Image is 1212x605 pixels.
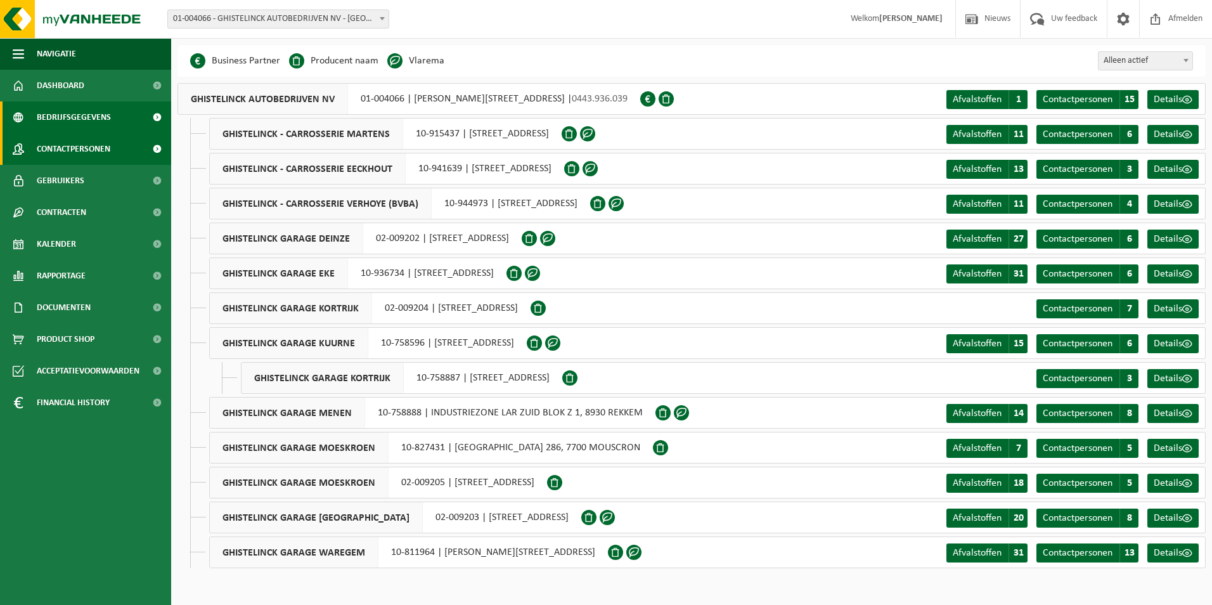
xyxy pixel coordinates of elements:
a: Contactpersonen 3 [1036,160,1138,179]
div: 10-944973 | [STREET_ADDRESS] [209,188,590,219]
span: 20 [1009,509,1028,528]
span: 18 [1009,474,1028,493]
a: Contactpersonen 6 [1036,264,1138,283]
span: 4 [1119,195,1138,214]
span: 31 [1009,543,1028,563]
a: Afvalstoffen 18 [946,474,1028,493]
a: Details [1147,160,1199,179]
span: 6 [1119,230,1138,249]
span: 5 [1119,474,1138,493]
span: 7 [1119,299,1138,318]
span: Details [1154,548,1182,558]
a: Details [1147,439,1199,458]
span: Kalender [37,228,76,260]
a: Contactpersonen 13 [1036,543,1138,563]
span: GHISTELINCK GARAGE KORTRIJK [210,293,372,323]
span: 14 [1009,404,1028,423]
span: GHISTELINCK AUTOBEDRIJVEN NV [178,84,348,114]
span: Contactpersonen [1043,548,1112,558]
a: Afvalstoffen 15 [946,334,1028,353]
span: 6 [1119,125,1138,144]
a: Contactpersonen 4 [1036,195,1138,214]
span: Details [1154,408,1182,419]
span: Contactpersonen [1043,513,1112,523]
a: Details [1147,474,1199,493]
span: 31 [1009,264,1028,283]
span: 5 [1119,439,1138,458]
span: Contracten [37,197,86,228]
a: Details [1147,509,1199,528]
span: Details [1154,374,1182,384]
a: Contactpersonen 8 [1036,509,1138,528]
span: 0443.936.039 [572,94,628,104]
span: Afvalstoffen [953,408,1002,419]
a: Afvalstoffen 13 [946,160,1028,179]
span: Contactpersonen [1043,234,1112,244]
span: GHISTELINCK GARAGE KORTRIJK [242,363,404,393]
span: Contactpersonen [1043,374,1112,384]
div: 10-758888 | INDUSTRIEZONE LAR ZUID BLOK Z 1, 8930 REKKEM [209,397,655,429]
a: Afvalstoffen 1 [946,90,1028,109]
a: Contactpersonen 3 [1036,369,1138,388]
span: 3 [1119,369,1138,388]
span: Details [1154,164,1182,174]
span: Afvalstoffen [953,129,1002,140]
a: Details [1147,264,1199,283]
div: 10-941639 | [STREET_ADDRESS] [209,153,564,185]
div: 10-811964 | [PERSON_NAME][STREET_ADDRESS] [209,537,608,568]
span: Product Shop [37,323,94,355]
span: Contactpersonen [1043,443,1112,453]
li: Producent naam [289,51,378,70]
span: 6 [1119,264,1138,283]
span: Details [1154,304,1182,314]
span: 11 [1009,195,1028,214]
span: 8 [1119,509,1138,528]
span: Dashboard [37,70,84,101]
span: GHISTELINCK GARAGE KUURNE [210,328,368,358]
div: 10-936734 | [STREET_ADDRESS] [209,257,506,289]
a: Afvalstoffen 14 [946,404,1028,423]
span: Details [1154,234,1182,244]
span: GHISTELINCK GARAGE [GEOGRAPHIC_DATA] [210,502,423,533]
div: 10-758596 | [STREET_ADDRESS] [209,327,527,359]
span: 13 [1119,543,1138,563]
span: GHISTELINCK GARAGE MOESKROEN [210,433,389,463]
span: Contactpersonen [1043,478,1112,488]
a: Details [1147,404,1199,423]
a: Details [1147,125,1199,144]
span: Contactpersonen [1043,129,1112,140]
span: Documenten [37,292,91,323]
li: Business Partner [190,51,280,70]
span: 27 [1009,230,1028,249]
a: Details [1147,195,1199,214]
a: Afvalstoffen 11 [946,125,1028,144]
span: Contactpersonen [1043,94,1112,105]
div: 01-004066 | [PERSON_NAME][STREET_ADDRESS] | [177,83,640,115]
span: 01-004066 - GHISTELINCK AUTOBEDRIJVEN NV - WAREGEM [167,10,389,29]
a: Afvalstoffen 7 [946,439,1028,458]
a: Details [1147,543,1199,563]
span: 11 [1009,125,1028,144]
span: Afvalstoffen [953,339,1002,349]
a: Details [1147,369,1199,388]
div: 10-758887 | [STREET_ADDRESS] [241,362,562,394]
span: Afvalstoffen [953,234,1002,244]
span: GHISTELINCK - CARROSSERIE EECKHOUT [210,153,406,184]
span: Afvalstoffen [953,94,1002,105]
span: Contactpersonen [1043,304,1112,314]
span: Afvalstoffen [953,269,1002,279]
div: 02-009205 | [STREET_ADDRESS] [209,467,547,498]
span: 7 [1009,439,1028,458]
span: 3 [1119,160,1138,179]
span: Contactpersonen [1043,199,1112,209]
span: Gebruikers [37,165,84,197]
a: Afvalstoffen 31 [946,264,1028,283]
span: 15 [1009,334,1028,353]
span: Details [1154,129,1182,140]
span: GHISTELINCK GARAGE DEINZE [210,223,363,254]
a: Details [1147,90,1199,109]
a: Afvalstoffen 27 [946,230,1028,249]
span: Afvalstoffen [953,443,1002,453]
span: Afvalstoffen [953,164,1002,174]
span: 8 [1119,404,1138,423]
